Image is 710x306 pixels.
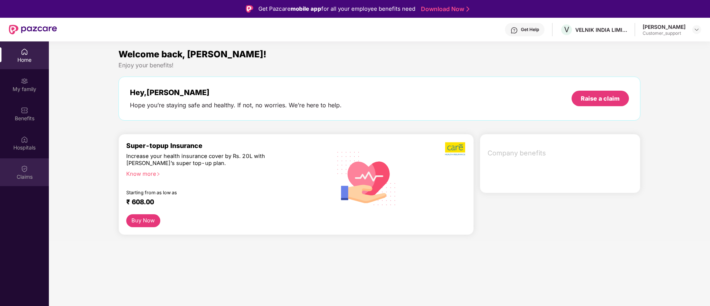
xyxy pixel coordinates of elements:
[564,25,569,34] span: V
[9,25,57,34] img: New Pazcare Logo
[643,30,686,36] div: Customer_support
[258,4,415,13] div: Get Pazcare for all your employee benefits need
[510,27,518,34] img: svg+xml;base64,PHN2ZyBpZD0iSGVscC0zMngzMiIgeG1sbnM9Imh0dHA6Ly93d3cudzMub3JnLzIwMDAvc3ZnIiB3aWR0aD...
[643,23,686,30] div: [PERSON_NAME]
[291,5,321,12] strong: mobile app
[694,27,700,33] img: svg+xml;base64,PHN2ZyBpZD0iRHJvcGRvd24tMzJ4MzIiIHhtbG5zPSJodHRwOi8vd3d3LnczLm9yZy8yMDAwL3N2ZyIgd2...
[421,5,467,13] a: Download Now
[575,26,627,33] div: VELNIK INDIA LIMITED
[521,27,539,33] div: Get Help
[466,5,469,13] img: Stroke
[246,5,253,13] img: Logo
